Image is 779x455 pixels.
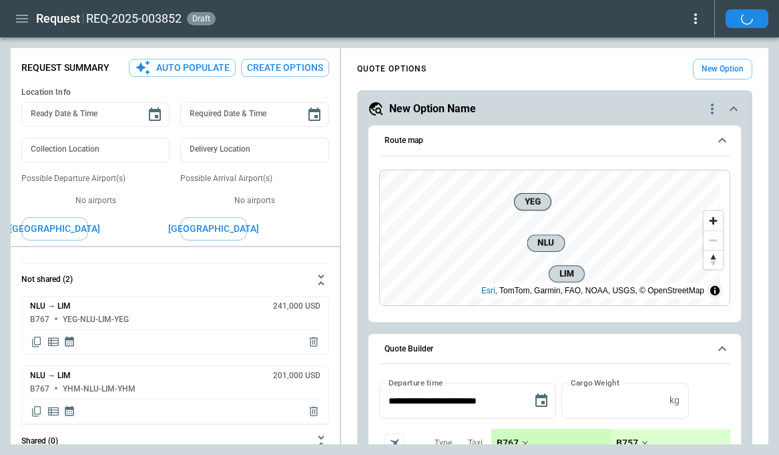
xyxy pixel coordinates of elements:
div: Not shared (2) [21,296,329,424]
button: New Option [693,59,752,80]
button: Reset bearing to north [704,250,723,269]
span: YEG [520,195,545,208]
h6: Location Info [21,88,329,98]
a: Esri [481,286,495,295]
span: Display quote schedule [63,335,75,349]
button: Choose date [301,102,328,128]
canvas: Map [380,170,720,305]
h6: NLU → LIM [30,371,71,380]
span: draft [190,14,213,23]
button: Choose date [142,102,168,128]
span: Delete quote [307,335,320,349]
button: Route map [379,126,730,156]
span: LIM [555,267,579,281]
label: Cargo Weight [571,377,619,388]
span: Display detailed quote content [47,335,60,349]
p: B767 [497,438,519,449]
span: Display detailed quote content [47,405,60,418]
h6: NLU → LIM [30,302,71,311]
button: New Option Namequote-option-actions [368,101,742,117]
label: Departure time [388,377,443,388]
summary: Toggle attribution [707,283,723,299]
h6: YHM-NLU-LIM-YHM [63,385,136,394]
span: NLU [533,237,559,250]
h6: Not shared (2) [21,275,73,284]
p: No airports [21,195,170,206]
p: Taxi [468,438,483,449]
h6: Quote Builder [384,345,433,353]
p: Possible Arrival Airport(s) [180,173,328,184]
button: Zoom out [704,231,723,250]
h6: YEG-NLU-LIM-YEG [63,315,129,324]
h6: B767 [30,385,49,394]
button: Zoom in [704,211,723,231]
button: [GEOGRAPHIC_DATA] [180,217,247,241]
h6: Shared (0) [21,437,58,446]
h6: B767 [30,315,49,324]
div: quote-option-actions [704,101,720,117]
button: Auto Populate [129,59,236,77]
h6: Route map [384,136,423,145]
span: Copy quote content [30,405,43,418]
h4: QUOTE OPTIONS [357,66,427,72]
p: Possible Departure Airport(s) [21,173,170,184]
p: B757 [616,438,638,449]
span: Aircraft selection [384,434,405,454]
h2: REQ-2025-003852 [86,11,182,27]
button: Create Options [241,59,329,77]
p: Request Summary [21,62,109,73]
div: , TomTom, Garmin, FAO, NOAA, USGS, © OpenStreetMap [481,284,704,297]
p: kg [670,395,680,406]
h6: 241,000 USD [273,302,320,311]
span: Copy quote content [30,335,43,349]
span: Delete quote [307,405,320,418]
button: Quote Builder [379,334,730,365]
button: [GEOGRAPHIC_DATA] [21,217,88,241]
span: Display quote schedule [63,405,75,418]
div: Route map [379,170,730,306]
h6: 201,000 USD [273,371,320,380]
p: No airports [180,195,328,206]
button: Choose date, selected date is Sep 17, 2025 [528,388,555,414]
h1: Request [36,11,80,27]
button: Not shared (2) [21,264,329,296]
p: Type [435,438,452,449]
h5: New Option Name [389,102,476,116]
